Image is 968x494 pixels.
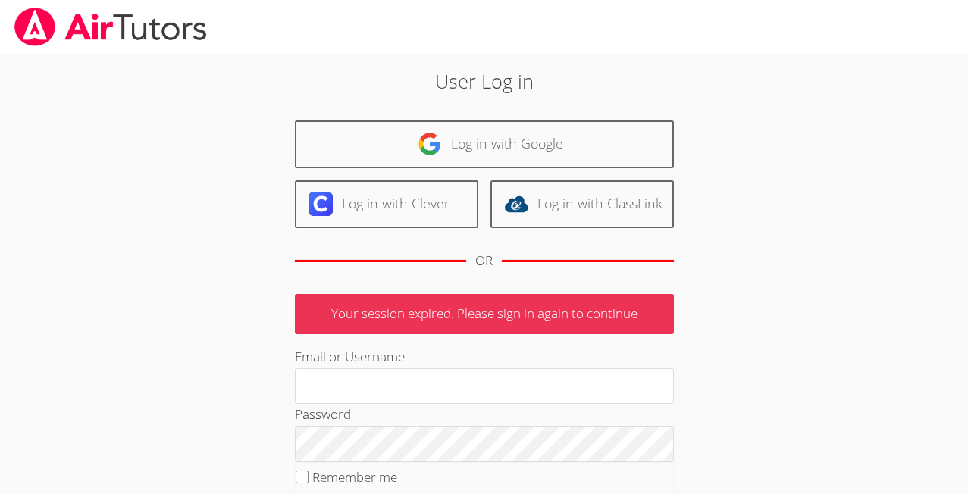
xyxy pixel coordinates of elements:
a: Log in with Google [295,120,674,168]
label: Email or Username [295,348,405,365]
img: airtutors_banner-c4298cdbf04f3fff15de1276eac7730deb9818008684d7c2e4769d2f7ddbe033.png [13,8,208,46]
img: clever-logo-6eab21bc6e7a338710f1a6ff85c0baf02591cd810cc4098c63d3a4b26e2feb20.svg [309,192,333,216]
div: OR [475,250,493,272]
img: classlink-logo-d6bb404cc1216ec64c9a2012d9dc4662098be43eaf13dc465df04b49fa7ab582.svg [504,192,528,216]
p: Your session expired. Please sign in again to continue [295,294,674,334]
a: Log in with Clever [295,180,478,228]
label: Password [295,405,351,423]
img: google-logo-50288ca7cdecda66e5e0955fdab243c47b7ad437acaf1139b6f446037453330a.svg [418,132,442,156]
a: Log in with ClassLink [490,180,674,228]
label: Remember me [312,468,397,486]
h2: User Log in [223,67,746,95]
